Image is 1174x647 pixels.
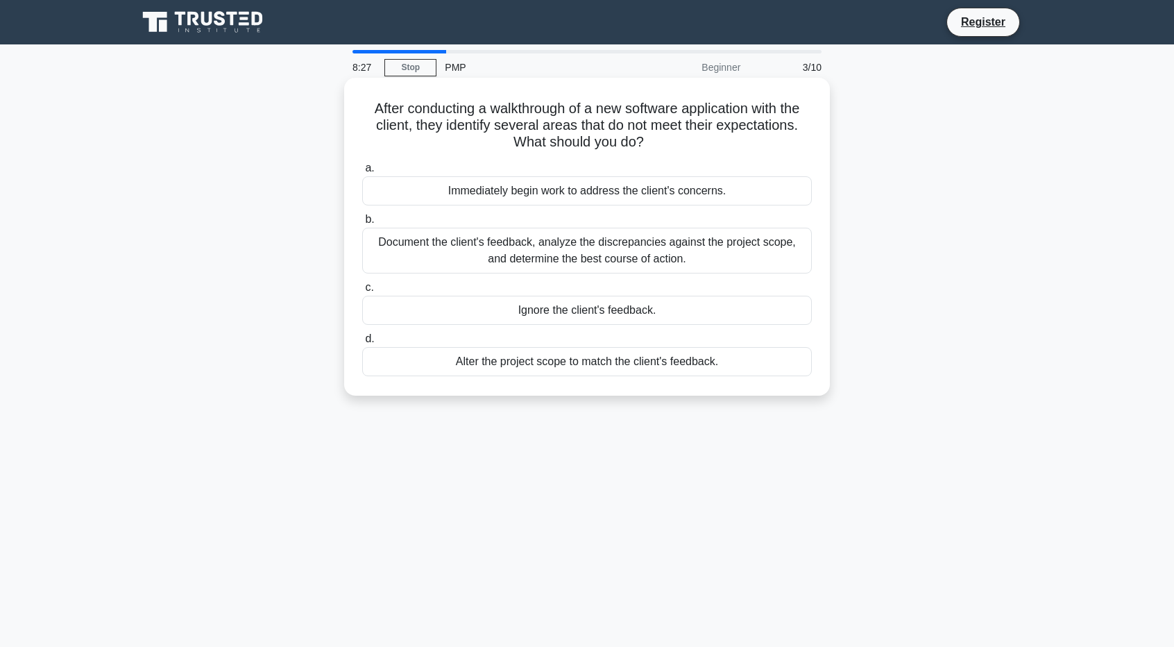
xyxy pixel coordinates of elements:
a: Stop [384,59,436,76]
div: 3/10 [749,53,830,81]
div: Ignore the client's feedback. [362,296,812,325]
div: Document the client's feedback, analyze the discrepancies against the project scope, and determin... [362,228,812,274]
span: b. [365,213,374,225]
span: d. [365,333,374,344]
div: Beginner [627,53,749,81]
div: 8:27 [344,53,384,81]
a: Register [953,13,1014,31]
span: c. [365,281,373,293]
div: Immediately begin work to address the client's concerns. [362,176,812,205]
div: PMP [436,53,627,81]
h5: After conducting a walkthrough of a new software application with the client, they identify sever... [361,100,813,151]
span: a. [365,162,374,174]
div: Alter the project scope to match the client's feedback. [362,347,812,376]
